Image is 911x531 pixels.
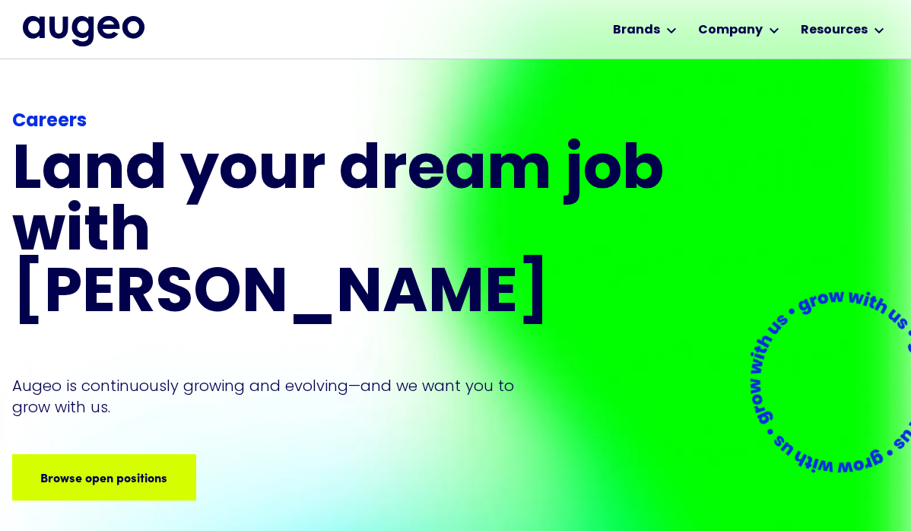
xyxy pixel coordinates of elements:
div: Company [698,21,763,40]
strong: Careers [12,113,87,131]
a: home [23,16,144,46]
h1: Land your dream job﻿ with [PERSON_NAME] [12,141,669,326]
p: Augeo is continuously growing and evolving—and we want you to grow with us. [12,375,535,418]
a: Browse open positions [12,454,195,500]
img: Augeo's full logo in midnight blue. [23,16,144,46]
div: Brands [613,21,660,40]
div: Resources [801,21,868,40]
